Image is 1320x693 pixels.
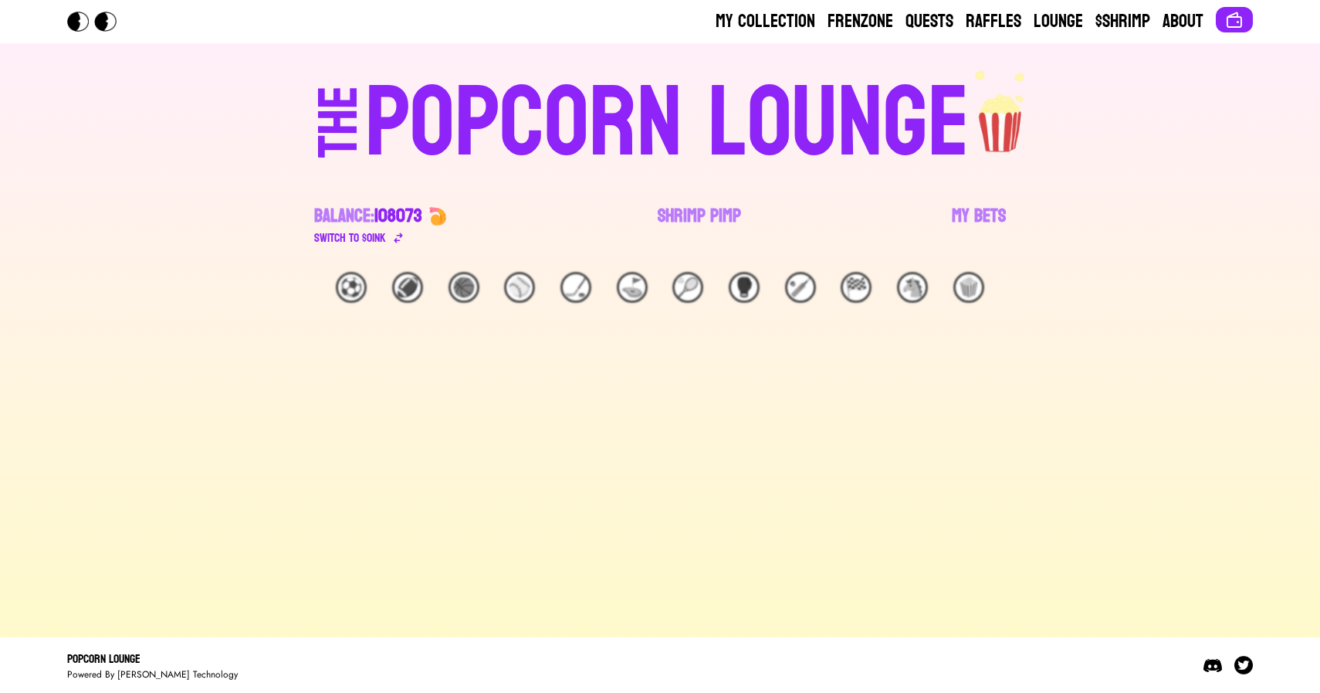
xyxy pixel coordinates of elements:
[365,74,970,173] div: POPCORN LOUNGE
[428,207,447,226] img: 🍤
[448,272,479,303] div: 🏀
[67,12,129,32] img: Popcorn
[905,9,953,34] a: Quests
[617,272,648,303] div: ⛳️
[672,272,703,303] div: 🎾
[1095,9,1150,34] a: $Shrimp
[504,272,535,303] div: ⚾️
[314,229,386,247] div: Switch to $ OINK
[952,204,1006,247] a: My Bets
[953,272,984,303] div: 🍿
[336,272,367,303] div: ⚽️
[1163,9,1203,34] a: About
[392,272,423,303] div: 🏈
[1234,656,1253,674] img: Twitter
[658,204,741,247] a: Shrimp Pimp
[1225,11,1244,29] img: Connect wallet
[314,204,422,229] div: Balance:
[374,199,422,233] span: 108073
[897,272,928,303] div: 🐴
[729,272,760,303] div: 🥊
[828,9,893,34] a: Frenzone
[67,668,238,681] div: Powered By [PERSON_NAME] Technology
[970,68,1033,155] img: popcorn
[716,9,815,34] a: My Collection
[966,9,1021,34] a: Raffles
[785,272,816,303] div: 🏏
[184,68,1136,173] a: THEPOPCORN LOUNGEpopcorn
[1034,9,1083,34] a: Lounge
[67,650,238,668] div: Popcorn Lounge
[841,272,872,303] div: 🏁
[560,272,591,303] div: 🏒
[311,86,367,189] div: THE
[1203,656,1222,674] img: Discord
